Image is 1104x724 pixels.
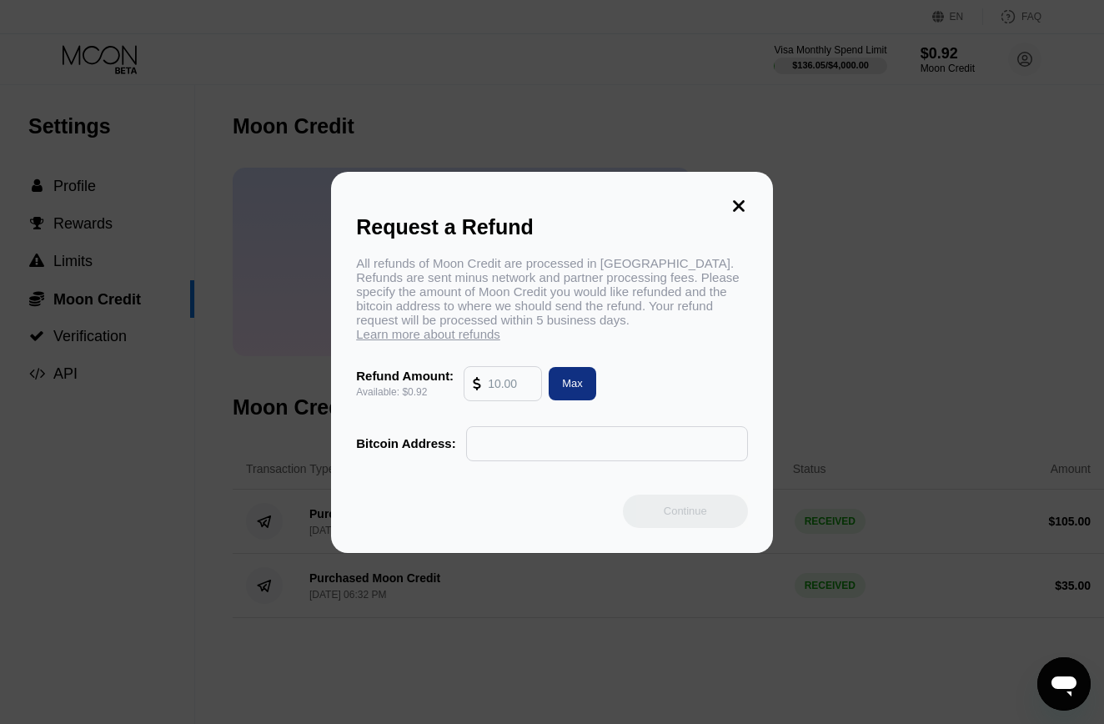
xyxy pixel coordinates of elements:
input: 10.00 [488,367,533,400]
div: All refunds of Moon Credit are processed in [GEOGRAPHIC_DATA]. Refunds are sent minus network and... [356,256,748,341]
div: Request a Refund [356,215,748,239]
div: Max [562,376,583,390]
iframe: Button to launch messaging window [1037,657,1091,711]
div: Available: $0.92 [356,386,454,398]
div: Refund Amount: [356,369,454,383]
div: Max [542,367,596,400]
div: Bitcoin Address: [356,436,455,450]
span: Learn more about refunds [356,327,500,341]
